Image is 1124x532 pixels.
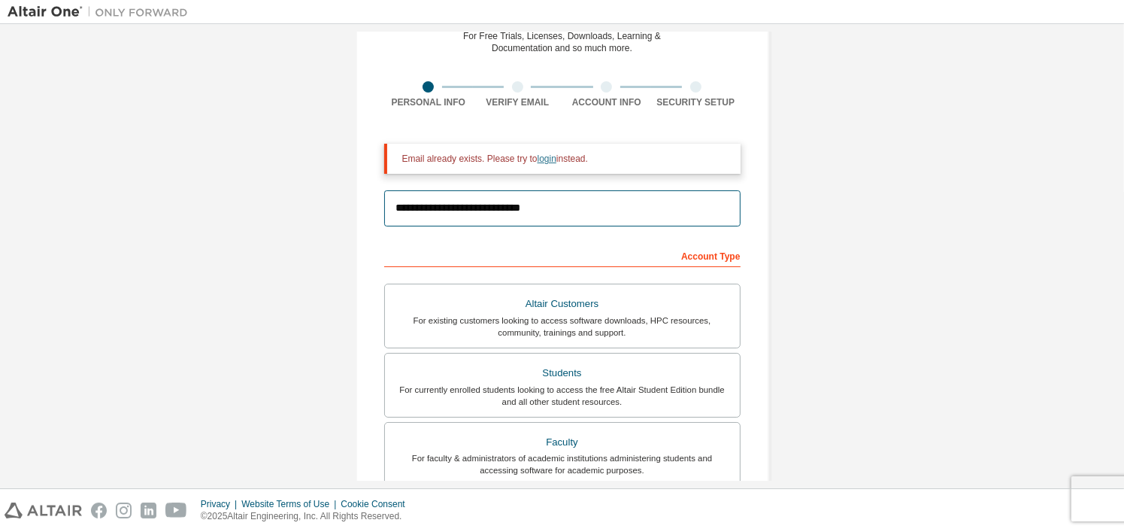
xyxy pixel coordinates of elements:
img: Altair One [8,5,195,20]
div: Account Type [384,243,741,267]
div: Students [394,363,731,384]
img: altair_logo.svg [5,503,82,518]
img: youtube.svg [165,503,187,518]
div: Account Info [562,96,652,108]
div: Verify Email [473,96,562,108]
img: instagram.svg [116,503,132,518]
p: © 2025 Altair Engineering, Inc. All Rights Reserved. [201,510,414,523]
div: Privacy [201,498,241,510]
div: Email already exists. Please try to instead. [402,153,729,165]
div: For faculty & administrators of academic institutions administering students and accessing softwa... [394,452,731,476]
img: linkedin.svg [141,503,156,518]
div: Website Terms of Use [241,498,341,510]
div: Faculty [394,432,731,453]
div: For currently enrolled students looking to access the free Altair Student Edition bundle and all ... [394,384,731,408]
a: login [538,154,556,164]
div: Personal Info [384,96,474,108]
div: For Free Trials, Licenses, Downloads, Learning & Documentation and so much more. [463,30,661,54]
div: Security Setup [651,96,741,108]
div: Cookie Consent [341,498,414,510]
div: Altair Customers [394,293,731,315]
div: For existing customers looking to access software downloads, HPC resources, community, trainings ... [394,315,731,339]
img: facebook.svg [91,503,107,518]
